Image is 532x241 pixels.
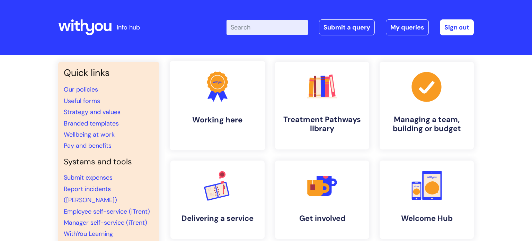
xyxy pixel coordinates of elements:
a: Employee self-service (iTrent) [64,207,150,216]
h4: Managing a team, building or budget [385,115,468,134]
a: Treatment Pathways library [275,62,369,149]
a: Get involved [275,161,369,239]
a: Our policies [64,85,98,94]
a: WithYou Learning [64,230,113,238]
div: | - [227,19,474,35]
input: Search [227,20,308,35]
a: Managing a team, building or budget [380,62,474,149]
h4: Get involved [281,214,364,223]
a: Strategy and values [64,108,121,116]
a: Sign out [440,19,474,35]
a: Submit expenses [64,173,113,182]
a: Submit a query [319,19,375,35]
a: Branded templates [64,119,119,128]
h4: Delivering a service [176,214,259,223]
h4: Working here [175,115,260,124]
h4: Welcome Hub [385,214,468,223]
a: Pay and benefits [64,141,112,150]
a: My queries [386,19,429,35]
p: info hub [117,22,140,33]
h3: Quick links [64,67,154,78]
a: Working here [170,61,265,150]
a: Delivering a service [170,161,265,239]
a: Report incidents ([PERSON_NAME]) [64,185,117,204]
a: Manager self-service (iTrent) [64,218,147,227]
h4: Treatment Pathways library [281,115,364,134]
a: Useful forms [64,97,100,105]
a: Wellbeing at work [64,130,115,139]
h4: Systems and tools [64,157,154,167]
a: Welcome Hub [380,161,474,239]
